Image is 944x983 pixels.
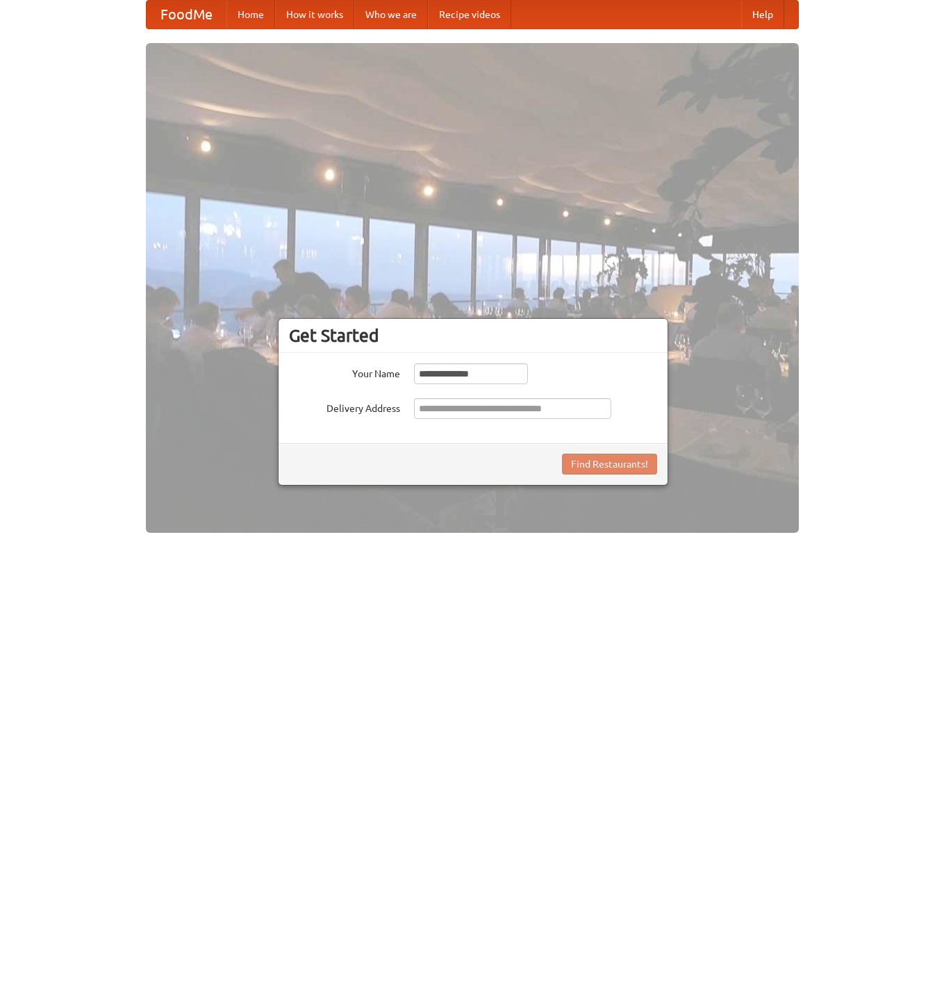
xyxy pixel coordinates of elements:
[741,1,784,28] a: Help
[354,1,428,28] a: Who we are
[226,1,275,28] a: Home
[289,363,400,381] label: Your Name
[289,325,657,346] h3: Get Started
[562,454,657,474] button: Find Restaurants!
[147,1,226,28] a: FoodMe
[275,1,354,28] a: How it works
[289,398,400,415] label: Delivery Address
[428,1,511,28] a: Recipe videos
